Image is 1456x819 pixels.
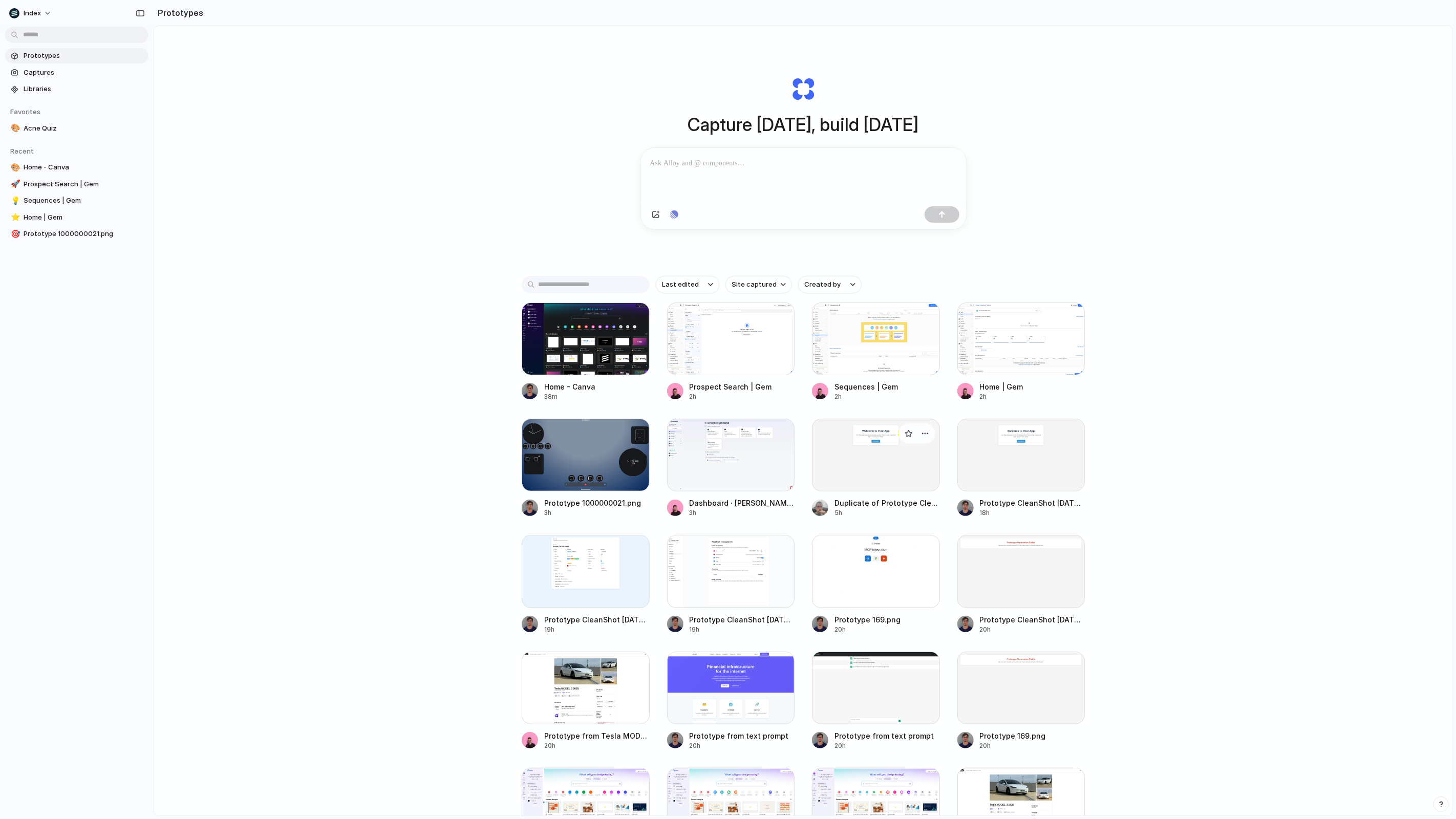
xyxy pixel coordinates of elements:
div: Prototype 1000000021.png [544,498,641,508]
span: Prototype 1000000021.png [24,229,144,239]
div: Prototype from text prompt [834,730,934,741]
div: 38m [544,392,595,401]
div: Duplicate of Prototype CleanShot [DATE] 10.36.05@2x.png [834,498,940,508]
button: 🎯 [9,229,19,239]
h1: Capture [DATE], build [DATE] [688,111,919,138]
div: 19h [690,625,795,634]
div: Prototype CleanShot [DATE] 10.36.05@2x.png [980,498,1085,508]
span: Home | Gem [24,212,144,223]
div: Dashboard · [PERSON_NAME] Org App | OneSignal [690,498,795,508]
a: Prototype CleanShot 2025-07-07 at 10.54.40@2x.pngPrototype CleanShot [DATE] 10.54.40@2x.png19h [667,535,795,634]
div: Prototype CleanShot [DATE] 10.35.29@2x.png [544,614,650,625]
span: Site captured [732,279,777,290]
a: Duplicate of Prototype CleanShot 2025-07-03 at 10.36.05@2x.pngDuplicate of Prototype CleanShot [D... [812,419,940,518]
a: Prototype 169.pngPrototype 169.png20h [957,652,1085,750]
div: 🚀 [11,178,18,190]
div: ⭐ [11,211,18,223]
div: Prototype from text prompt [690,730,789,741]
a: Captures [5,65,148,80]
div: 3h [544,508,641,518]
a: Prototype CleanShot 2025-07-03 at 10.35.29@2x.pngPrototype CleanShot [DATE] 10.35.29@2x.png19h [522,535,650,634]
button: 🎨 [9,162,19,173]
div: 2h [834,392,898,401]
button: 🚀 [9,179,19,189]
span: Captures [24,68,144,78]
span: Acne Quiz [24,123,144,134]
div: 19h [544,625,650,634]
button: 💡 [9,196,19,206]
div: 20h [834,741,934,750]
a: 🎯Prototype 1000000021.png [5,226,148,242]
span: Favorites [10,107,40,116]
div: Prototype CleanShot [DATE] 10.54.40@2x.png [690,614,795,625]
a: Prototype from text promptPrototype from text prompt20h [812,652,940,750]
div: 3h [690,508,795,518]
span: Prototypes [24,51,144,61]
button: ⭐ [9,212,19,223]
span: Prospect Search | Gem [24,179,144,189]
div: 20h [980,741,1046,750]
span: Sequences | Gem [24,196,144,206]
div: 🎨 [11,162,18,174]
a: Prototype from Tesla MODEL 3 2025 rental in Forrestfield, WA by MRT Adventure Hire .. | TuroProto... [522,652,650,750]
a: Home - CanvaHome - Canva38m [522,303,650,401]
div: 2h [690,392,772,401]
button: Site captured [725,276,792,293]
span: Index [24,8,41,18]
div: Prototype 169.png [834,614,901,625]
a: 🎨Home - Canva [5,160,148,175]
div: Prototype from Tesla MODEL 3 2025 rental in [GEOGRAPHIC_DATA], [GEOGRAPHIC_DATA] by MRT Adventure... [544,730,650,741]
a: Prototype 169.pngPrototype 169.png20h [812,535,940,634]
a: Prototype CleanShot 2025-07-07 at 10.54.40@2x.pngPrototype CleanShot [DATE] 10.54.40@2x.png20h [957,535,1085,634]
a: Prototype CleanShot 2025-07-03 at 10.36.05@2x.pngPrototype CleanShot [DATE] 10.36.05@2x.png18h [957,419,1085,518]
span: Created by [804,279,841,290]
div: 🎯 [11,228,18,240]
a: Sequences | GemSequences | Gem2h [812,303,940,401]
span: Libraries [24,84,144,94]
a: Dashboard · Simon's Org App | OneSignalDashboard · [PERSON_NAME] Org App | OneSignal3h [667,419,795,518]
div: 20h [834,625,901,634]
div: Home | Gem [980,381,1023,392]
button: Created by [798,276,862,293]
button: 🎨 [9,123,19,134]
span: Recent [10,147,34,155]
div: 2h [980,392,1023,401]
span: Last edited [662,279,699,290]
div: Prototype 169.png [980,730,1046,741]
div: Home - Canva [544,381,595,392]
a: Prospect Search | GemProspect Search | Gem2h [667,303,795,401]
div: 5h [834,508,940,518]
div: 20h [980,625,1085,634]
a: ⭐Home | Gem [5,210,148,225]
span: Home - Canva [24,162,144,173]
a: Libraries [5,81,148,97]
button: Last edited [656,276,719,293]
div: 20h [544,741,650,750]
a: Prototypes [5,48,148,63]
a: Prototype 1000000021.pngPrototype 1000000021.png3h [522,419,650,518]
a: 🎨Acne Quiz [5,121,148,136]
div: 20h [690,741,789,750]
a: Prototype from text promptPrototype from text prompt20h [667,652,795,750]
h2: Prototypes [154,7,203,19]
a: 🚀Prospect Search | Gem [5,177,148,192]
a: 💡Sequences | Gem [5,193,148,208]
div: Prospect Search | Gem [690,381,772,392]
div: Sequences | Gem [834,381,898,392]
button: Index [5,5,57,21]
div: Prototype CleanShot [DATE] 10.54.40@2x.png [980,614,1085,625]
div: 18h [980,508,1085,518]
div: 💡 [11,195,18,207]
a: Home | GemHome | Gem2h [957,303,1085,401]
div: 🎨 [11,122,18,134]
